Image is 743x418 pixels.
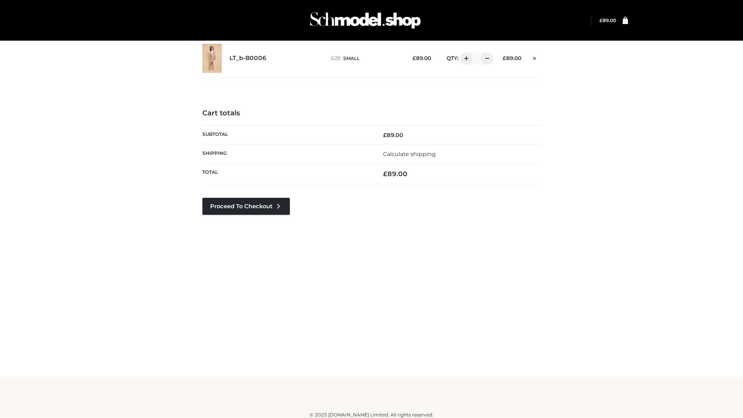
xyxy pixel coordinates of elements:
a: Calculate shipping [383,151,436,158]
span: SMALL [343,55,360,61]
a: Proceed to Checkout [202,198,290,215]
h4: Cart totals [202,109,541,118]
bdi: 89.00 [383,170,407,178]
a: £89.00 [599,17,616,23]
span: £ [383,132,387,139]
div: QTY: [439,52,491,65]
img: Schmodel Admin 964 [307,5,423,36]
span: £ [503,55,506,61]
p: size : [330,55,401,62]
span: £ [599,17,603,23]
th: Shipping [202,144,371,163]
th: Subtotal [202,125,371,144]
th: Total [202,164,371,184]
a: Remove this item [529,52,541,62]
a: LT_b-B0006 [229,55,267,62]
bdi: 89.00 [599,17,616,23]
span: £ [413,55,416,61]
bdi: 89.00 [383,132,403,139]
img: LT_b-B0006 - SMALL [202,44,222,73]
bdi: 89.00 [503,55,521,61]
bdi: 89.00 [413,55,431,61]
span: £ [383,170,387,178]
